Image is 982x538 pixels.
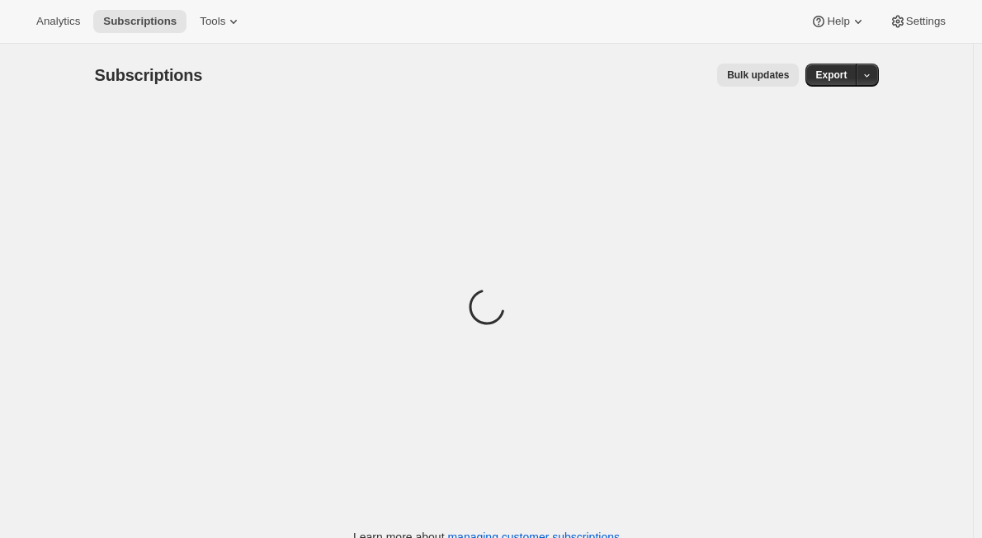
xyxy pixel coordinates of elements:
button: Bulk updates [717,64,799,87]
span: Analytics [36,15,80,28]
span: Bulk updates [727,68,789,82]
button: Tools [190,10,252,33]
span: Export [815,68,847,82]
button: Export [805,64,857,87]
button: Settings [880,10,956,33]
span: Help [827,15,849,28]
span: Settings [906,15,946,28]
span: Tools [200,15,225,28]
button: Subscriptions [93,10,186,33]
span: Subscriptions [95,66,203,84]
button: Help [800,10,876,33]
button: Analytics [26,10,90,33]
span: Subscriptions [103,15,177,28]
